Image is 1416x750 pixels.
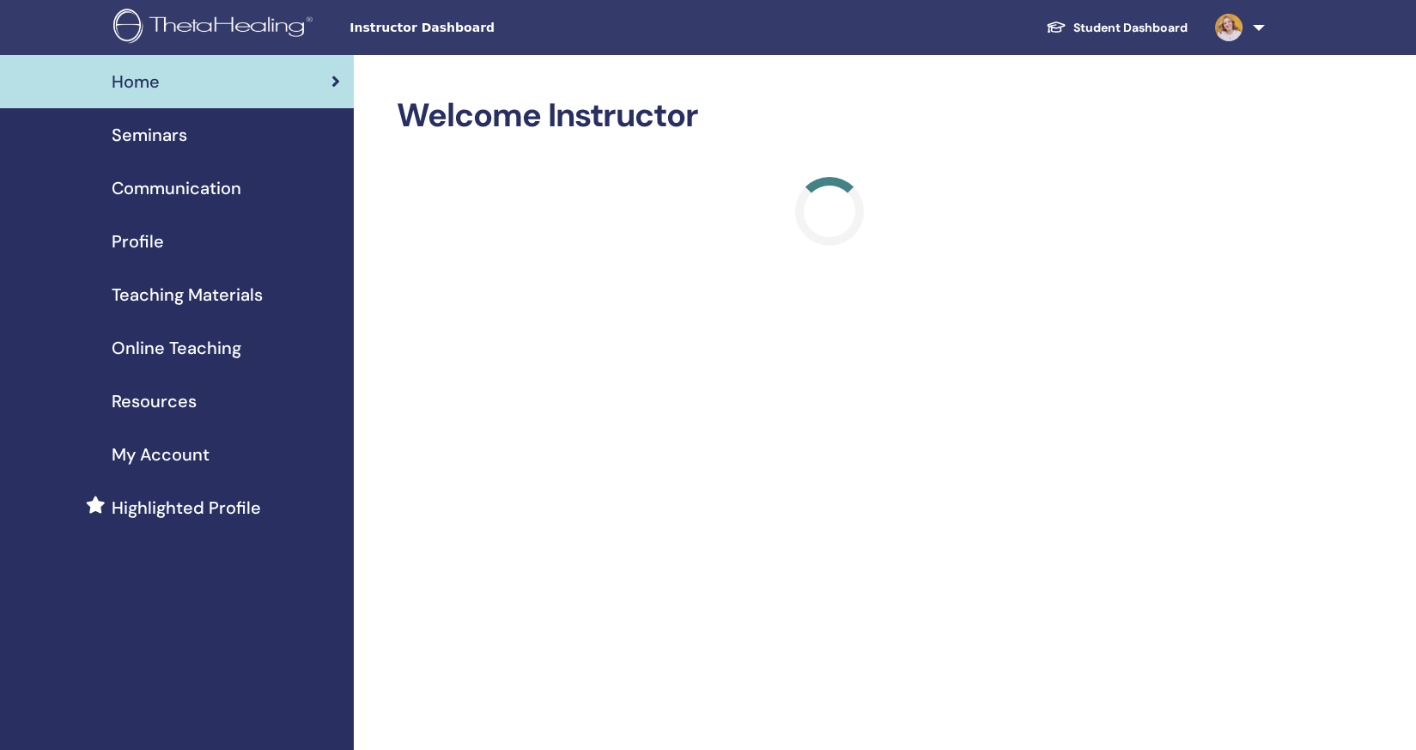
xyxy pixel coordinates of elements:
[112,69,160,95] span: Home
[112,175,241,201] span: Communication
[397,96,1261,136] h2: Welcome Instructor
[112,388,197,414] span: Resources
[113,9,319,47] img: logo.png
[112,335,241,361] span: Online Teaching
[112,229,164,254] span: Profile
[112,122,187,148] span: Seminars
[1046,20,1067,34] img: graduation-cap-white.svg
[1215,14,1243,41] img: default.jpg
[349,19,607,37] span: Instructor Dashboard
[112,495,261,521] span: Highlighted Profile
[1032,12,1201,44] a: Student Dashboard
[112,442,210,467] span: My Account
[112,282,263,308] span: Teaching Materials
